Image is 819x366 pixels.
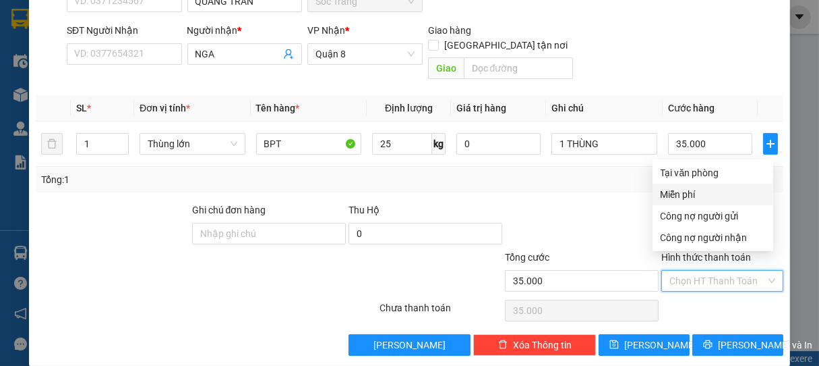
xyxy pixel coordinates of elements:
[307,25,345,36] span: VP Nhận
[513,338,572,352] span: Xóa Thông tin
[498,340,508,350] span: delete
[428,25,471,36] span: Giao hàng
[624,338,696,352] span: [PERSON_NAME]
[7,7,195,57] li: Vĩnh Thành (Sóc Trăng)
[653,205,773,227] div: Cước gửi hàng sẽ được ghi vào công nợ của người gửi
[93,73,179,88] li: VP Quận 8
[7,73,93,88] li: VP Sóc Trăng
[192,205,266,215] label: Ghi chú đơn hàng
[599,334,690,356] button: save[PERSON_NAME]
[764,138,778,149] span: plus
[661,209,765,224] div: Công nợ người gửi
[473,334,596,356] button: deleteXóa Thông tin
[432,133,446,155] span: kg
[385,103,433,113] span: Định lượng
[609,340,619,350] span: save
[93,90,102,100] span: environment
[315,44,415,64] span: Quận 8
[763,133,779,155] button: plus
[140,103,190,113] span: Đơn vị tính
[67,23,182,38] div: SĐT Người Nhận
[41,172,317,187] div: Tổng: 1
[653,227,773,249] div: Cước gửi hàng sẽ được ghi vào công nợ của người nhận
[373,338,446,352] span: [PERSON_NAME]
[148,134,237,154] span: Thùng lớn
[7,7,54,54] img: logo.jpg
[192,223,346,244] input: Ghi chú đơn hàng
[428,57,464,79] span: Giao
[439,38,573,53] span: [GEOGRAPHIC_DATA] tận nơi
[718,338,812,352] span: [PERSON_NAME] và In
[464,57,573,79] input: Dọc đường
[661,252,751,263] label: Hình thức thanh toán
[283,49,294,59] span: user-add
[692,334,783,356] button: printer[PERSON_NAME] và In
[703,340,712,350] span: printer
[41,133,63,155] button: delete
[661,165,765,180] div: Tại văn phòng
[256,133,361,155] input: VD: Bàn, Ghế
[661,230,765,245] div: Công nợ người nhận
[551,133,657,155] input: Ghi Chú
[456,133,541,155] input: 0
[505,252,549,263] span: Tổng cước
[76,103,87,113] span: SL
[256,103,300,113] span: Tên hàng
[546,95,662,122] th: Ghi chú
[378,300,504,324] div: Chưa thanh toán
[456,103,506,113] span: Giá trị hàng
[348,334,471,356] button: [PERSON_NAME]
[348,205,380,215] span: Thu Hộ
[7,90,16,100] span: environment
[187,23,303,38] div: Người nhận
[661,187,765,202] div: Miễn phí
[668,103,715,113] span: Cước hàng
